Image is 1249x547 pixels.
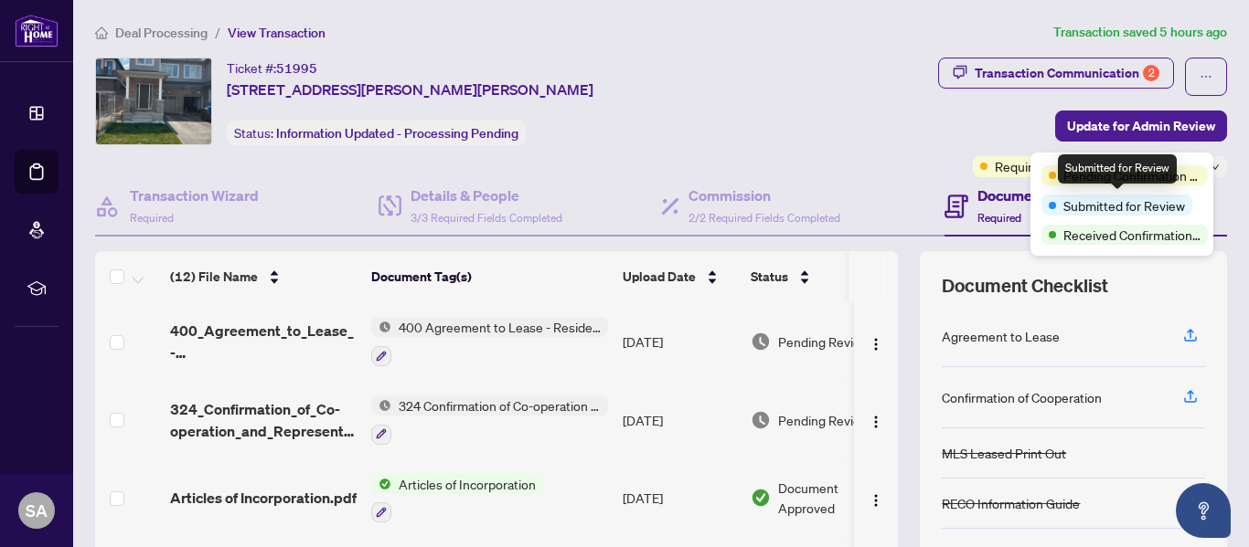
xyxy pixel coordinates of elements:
li: / [215,22,220,43]
img: Logo [869,337,883,352]
div: RECO Information Guide [942,493,1080,513]
h4: Documents [977,184,1053,206]
span: home [95,26,108,39]
th: Document Tag(s) [364,251,615,302]
span: View Transaction [228,25,326,41]
span: 2/2 Required Fields Completed [689,211,840,225]
div: Status: [227,121,526,145]
button: Open asap [1176,483,1231,538]
span: Update for Admin Review [1067,111,1215,141]
span: Document Checklist [942,273,1108,299]
span: down [1211,163,1220,172]
td: [DATE] [615,459,743,538]
td: [DATE] [615,381,743,459]
button: Transaction Communication2 [938,58,1174,89]
div: Confirmation of Cooperation [942,387,1102,407]
h4: Commission [689,184,840,206]
h4: Transaction Wizard [130,184,259,206]
span: Status [751,267,788,287]
span: Articles of Incorporation [391,474,543,494]
img: Document Status [751,488,771,508]
span: Information Updated - Processing Pending [276,125,518,142]
th: Upload Date [615,251,743,302]
div: Transaction Communication [975,58,1159,88]
img: Status Icon [371,474,391,494]
img: Status Icon [371,395,391,416]
button: Status Icon400 Agreement to Lease - Residential [371,317,608,366]
img: Document Status [751,410,771,430]
span: Pending Review [778,331,870,352]
span: Pending Review [778,410,870,430]
span: [STREET_ADDRESS][PERSON_NAME][PERSON_NAME] [227,79,593,100]
button: Logo [861,483,891,512]
div: Agreement to Lease [942,326,1060,346]
img: Document Status [751,331,771,352]
span: Requires Additional Docs [995,156,1138,176]
div: MLS Leased Print Out [942,443,1066,463]
span: 400 Agreement to Lease - Residential [391,317,608,337]
span: 324 Confirmation of Co-operation and Representation - Tenant/Landlord [391,395,608,416]
span: (12) File Name [170,267,258,287]
button: Status IconArticles of Incorporation [371,474,543,523]
button: Status Icon324 Confirmation of Co-operation and Representation - Tenant/Landlord [371,395,608,445]
span: Submitted for Review [1063,195,1185,216]
div: 2 [1143,65,1159,81]
article: Transaction saved 5 hours ago [1053,22,1227,43]
span: Document Approved [778,478,891,518]
span: Upload Date [623,267,696,287]
span: Articles of Incorporation.pdf [170,487,357,509]
img: Logo [869,415,883,429]
button: Logo [861,327,891,356]
img: Logo [869,493,883,508]
button: Update for Admin Review [1055,110,1227,142]
span: 3/3 Required Fields Completed [411,211,562,225]
span: ellipsis [1200,70,1212,83]
span: Received Confirmation of Closing [1063,225,1201,245]
div: Ticket #: [227,58,317,79]
span: Required [977,211,1021,225]
img: Status Icon [371,317,391,337]
span: SA [26,498,48,523]
h4: Details & People [411,184,562,206]
img: IMG-X12316385_1.jpg [96,58,211,144]
img: logo [15,14,59,47]
button: Logo [861,405,891,435]
span: Required [130,211,174,225]
span: 324_Confirmation_of_Co-operation_and_Representation_-_Tenant_Landlord_-EXECUTED 1.pdf [170,398,357,442]
th: Status [743,251,899,302]
span: 400_Agreement_to_Lease_-_Residential_Update_2025-09-22_14_53_33_Last.pdf [170,320,357,363]
th: (12) File Name [163,251,364,302]
td: [DATE] [615,302,743,381]
span: Deal Processing [115,25,208,41]
span: 51995 [276,60,317,77]
div: Submitted for Review [1058,154,1177,184]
